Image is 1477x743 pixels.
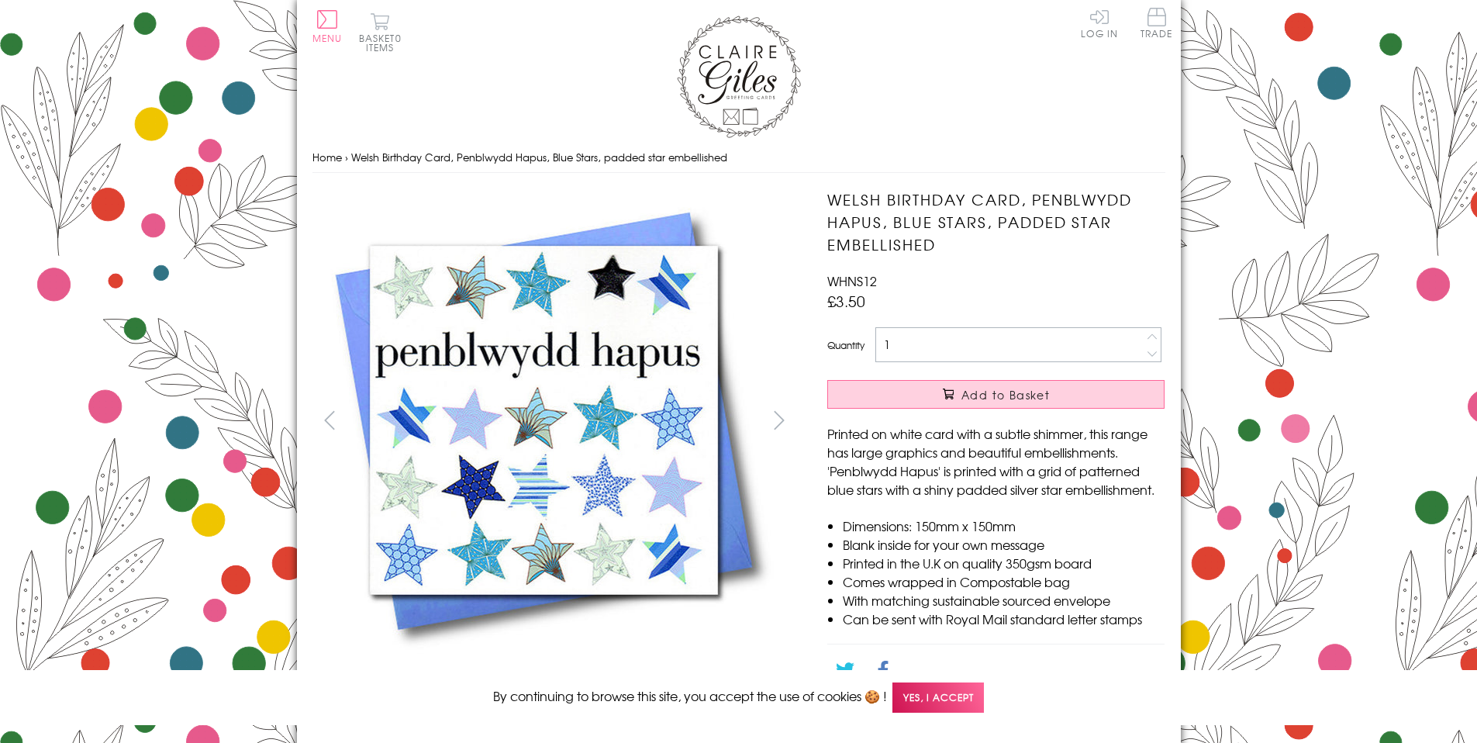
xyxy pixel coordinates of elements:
[827,271,877,290] span: WHNS12
[359,12,402,52] button: Basket0 items
[892,683,984,713] span: Yes, I accept
[761,403,796,437] button: next
[843,610,1165,628] li: Can be sent with Royal Mail standard letter stamps
[843,517,1165,535] li: Dimensions: 150mm x 150mm
[961,387,1050,403] span: Add to Basket
[827,380,1165,409] button: Add to Basket
[827,338,864,352] label: Quantity
[843,572,1165,591] li: Comes wrapped in Compostable bag
[1081,8,1118,38] a: Log In
[345,150,348,164] span: ›
[827,188,1165,255] h1: Welsh Birthday Card, Penblwydd Hapus, Blue Stars, padded star embellished
[827,424,1165,499] p: Printed on white card with a subtle shimmer, this range has large graphics and beautiful embellis...
[843,591,1165,610] li: With matching sustainable sourced envelope
[843,554,1165,572] li: Printed in the U.K on quality 350gsm board
[843,535,1165,554] li: Blank inside for your own message
[312,403,347,437] button: prev
[312,188,778,654] img: Welsh Birthday Card, Penblwydd Hapus, Blue Stars, padded star embellished
[351,150,727,164] span: Welsh Birthday Card, Penblwydd Hapus, Blue Stars, padded star embellished
[366,31,402,54] span: 0 items
[312,150,342,164] a: Home
[312,142,1165,174] nav: breadcrumbs
[312,31,343,45] span: Menu
[827,290,865,312] span: £3.50
[1141,8,1173,38] span: Trade
[312,10,343,43] button: Menu
[1141,8,1173,41] a: Trade
[677,16,801,138] img: Claire Giles Greetings Cards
